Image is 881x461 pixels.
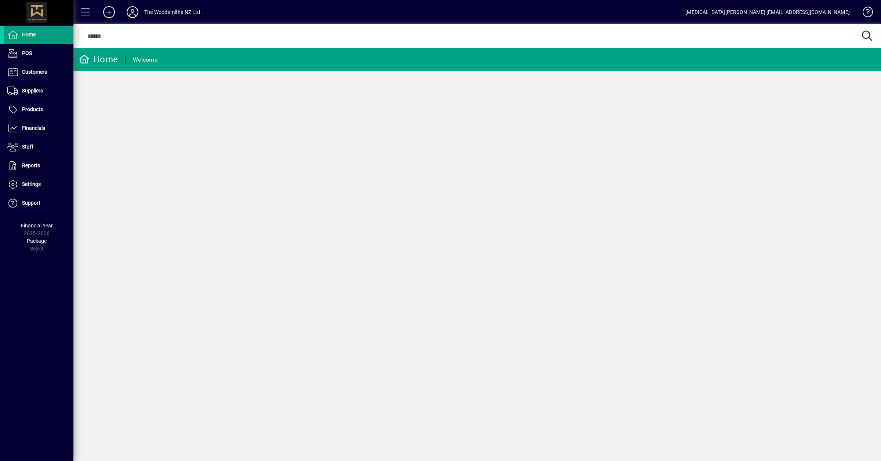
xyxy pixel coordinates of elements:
[22,88,43,94] span: Suppliers
[21,223,53,228] span: Financial Year
[22,106,43,112] span: Products
[22,32,36,37] span: Home
[22,162,40,168] span: Reports
[97,6,121,19] button: Add
[4,119,73,138] a: Financials
[685,6,850,18] div: [MEDICAL_DATA][PERSON_NAME] [EMAIL_ADDRESS][DOMAIN_NAME]
[4,100,73,119] a: Products
[4,82,73,100] a: Suppliers
[4,44,73,63] a: POS
[22,181,41,187] span: Settings
[144,6,203,18] div: The Woodsmiths NZ Ltd .
[22,144,33,150] span: Staff
[4,138,73,156] a: Staff
[4,63,73,81] a: Customers
[22,50,32,56] span: POS
[22,125,45,131] span: Financials
[79,54,118,65] div: Home
[4,194,73,212] a: Support
[857,1,872,25] a: Knowledge Base
[22,69,47,75] span: Customers
[4,157,73,175] a: Reports
[121,6,144,19] button: Profile
[27,238,47,244] span: Package
[133,54,157,66] div: Welcome
[22,200,40,206] span: Support
[4,175,73,194] a: Settings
